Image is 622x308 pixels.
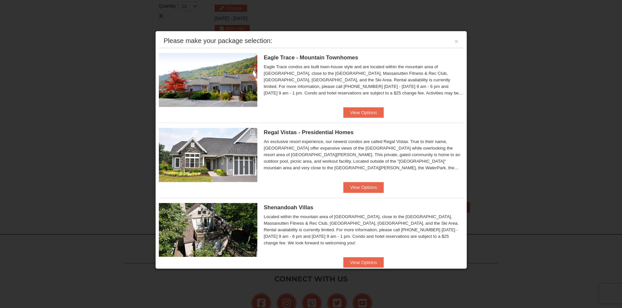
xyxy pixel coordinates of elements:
[164,37,272,44] div: Please make your package selection:
[264,138,463,171] div: An exclusive resort experience, our newest condos are called Regal Vistas. True to their name, [G...
[159,53,257,107] img: 19218983-1-9b289e55.jpg
[159,203,257,257] img: 19219019-2-e70bf45f.jpg
[343,257,383,268] button: View Options
[159,128,257,182] img: 19218991-1-902409a9.jpg
[343,182,383,193] button: View Options
[264,64,463,96] div: Eagle Trace condos are built town-house style and are located within the mountain area of [GEOGRA...
[264,204,313,211] span: Shenandoah Villas
[264,214,463,246] div: Located within the mountain area of [GEOGRAPHIC_DATA], close to the [GEOGRAPHIC_DATA], Massanutte...
[455,38,459,45] button: ×
[343,107,383,118] button: View Options
[264,129,354,135] span: Regal Vistas - Presidential Homes
[264,54,358,61] span: Eagle Trace - Mountain Townhomes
